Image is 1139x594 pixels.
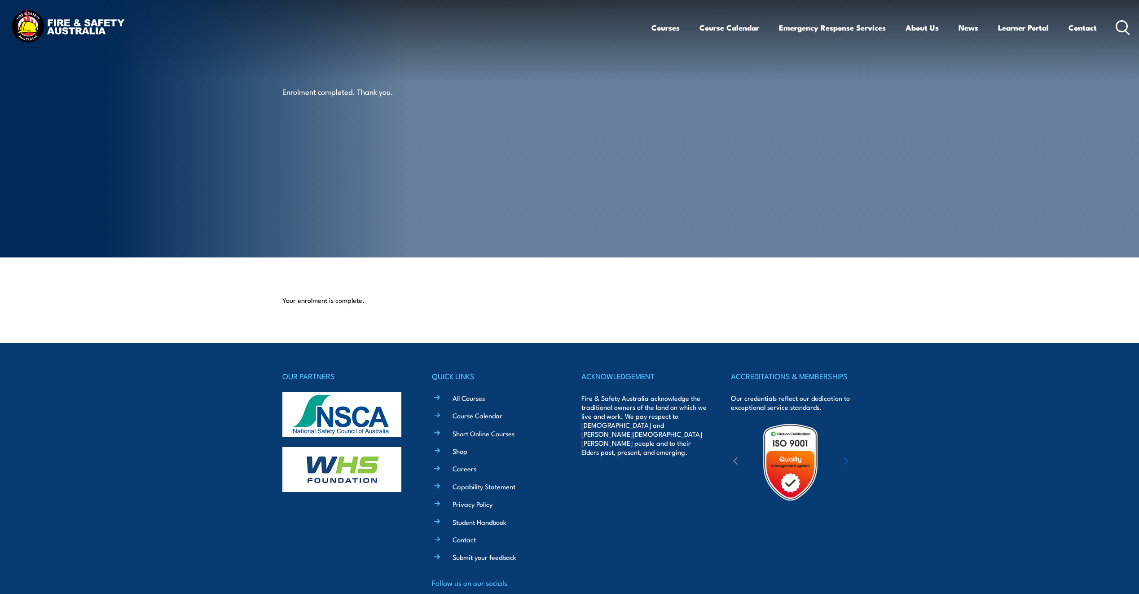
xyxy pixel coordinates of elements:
[1069,16,1097,40] a: Contact
[282,86,446,97] p: Enrolment completed. Thank you.
[731,394,857,412] p: Our credentials reflect our dedication to exceptional service standards.
[282,392,401,437] img: nsca-logo-footer
[453,429,515,438] a: Short Online Courses
[282,447,401,492] img: whs-logo-footer
[432,576,558,589] h4: Follow us on our socials
[453,393,485,403] a: All Courses
[830,447,908,478] img: ewpa-logo
[906,16,939,40] a: About Us
[959,16,978,40] a: News
[453,517,506,527] a: Student Handbook
[998,16,1049,40] a: Learner Portal
[779,16,886,40] a: Emergency Response Services
[581,394,707,457] p: Fire & Safety Australia acknowledge the traditional owners of the land on which we live and work....
[731,370,857,382] h4: ACCREDITATIONS & MEMBERSHIPS
[453,499,493,509] a: Privacy Policy
[432,370,558,382] h4: QUICK LINKS
[453,535,476,544] a: Contact
[453,411,502,420] a: Course Calendar
[751,423,830,501] img: Untitled design (19)
[651,16,680,40] a: Courses
[453,446,467,456] a: Shop
[282,296,857,305] p: Your enrolment is complete.
[282,370,408,382] h4: OUR PARTNERS
[581,370,707,382] h4: ACKNOWLEDGEMENT
[453,464,476,473] a: Careers
[453,552,516,562] a: Submit your feedback
[699,16,759,40] a: Course Calendar
[453,482,515,491] a: Capability Statement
